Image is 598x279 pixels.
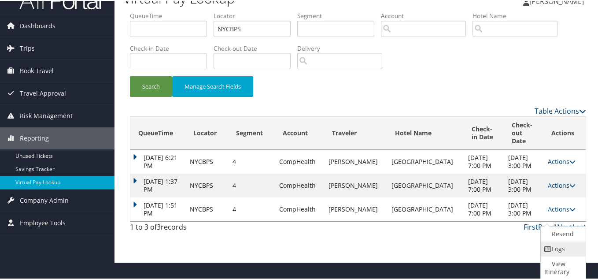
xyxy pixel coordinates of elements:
td: [DATE] 3:00 PM [504,197,543,220]
span: Company Admin [20,189,69,211]
td: [DATE] 3:00 PM [504,149,543,173]
td: [DATE] 7:00 PM [464,197,503,220]
label: Delivery [297,43,389,52]
a: Last [572,221,586,231]
a: 1 [553,221,557,231]
th: Traveler: activate to sort column ascending [324,116,388,149]
label: Locator [214,11,297,19]
td: [PERSON_NAME] [324,173,388,197]
td: NYCBPS [185,149,228,173]
a: Actions [548,204,576,212]
th: Actions [543,116,586,149]
label: Hotel Name [472,11,564,19]
label: Check-out Date [214,43,297,52]
td: [PERSON_NAME] [324,197,388,220]
td: CompHealth [275,197,324,220]
td: 4 [228,149,275,173]
th: Hotel Name: activate to sort column ascending [387,116,464,149]
button: Search [130,75,172,96]
td: [PERSON_NAME] [324,149,388,173]
a: Table Actions [535,105,586,115]
td: [DATE] 7:00 PM [464,149,503,173]
label: QueueTime [130,11,214,19]
span: Travel Approval [20,82,66,104]
a: Prev [538,221,553,231]
label: Segment [297,11,381,19]
td: [DATE] 6:21 PM [130,149,185,173]
td: [GEOGRAPHIC_DATA] [387,197,464,220]
span: Book Travel [20,59,54,81]
td: [GEOGRAPHIC_DATA] [387,149,464,173]
a: Logs [541,241,583,256]
span: 3 [157,221,161,231]
a: First [524,221,538,231]
span: Dashboards [20,14,55,36]
td: [GEOGRAPHIC_DATA] [387,173,464,197]
span: Risk Management [20,104,73,126]
td: NYCBPS [185,173,228,197]
td: [DATE] 7:00 PM [464,173,503,197]
td: NYCBPS [185,197,228,220]
a: Actions [548,156,576,165]
td: [DATE] 1:37 PM [130,173,185,197]
span: Trips [20,37,35,59]
th: Account: activate to sort column ascending [275,116,324,149]
a: Resend [541,226,583,241]
label: Check-in Date [130,43,214,52]
th: QueueTime: activate to sort column ascending [130,116,185,149]
th: Locator: activate to sort column ascending [185,116,228,149]
td: [DATE] 1:51 PM [130,197,185,220]
td: 4 [228,197,275,220]
td: [DATE] 3:00 PM [504,173,543,197]
span: Employee Tools [20,211,66,233]
a: View Itinerary [541,256,583,279]
label: Account [381,11,472,19]
th: Check-out Date: activate to sort column ascending [504,116,543,149]
td: 4 [228,173,275,197]
th: Segment: activate to sort column ascending [228,116,275,149]
div: 1 to 3 of records [130,221,234,236]
a: Next [557,221,572,231]
button: Manage Search Fields [172,75,253,96]
td: CompHealth [275,149,324,173]
th: Check-in Date: activate to sort column ascending [464,116,503,149]
a: Actions [548,180,576,189]
span: Reporting [20,126,49,149]
td: CompHealth [275,173,324,197]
